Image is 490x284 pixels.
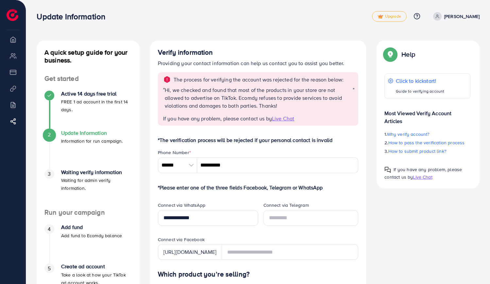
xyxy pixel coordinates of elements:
img: logo [7,9,18,21]
p: Hi, we checked and found that most of the products in your store are not allowed to advertise on ... [165,86,353,110]
span: Live Chat [413,174,432,180]
label: Connect via Telegram [263,202,309,208]
span: 3 [48,170,51,178]
li: Add fund [37,224,140,263]
h4: Waiting verify information [61,169,132,175]
h4: Active 14 days free trial [61,91,132,97]
h4: A quick setup guide for your business. [37,48,140,64]
p: FREE 1 ad account in the first 14 days. [61,98,132,114]
a: tickUpgrade [372,11,407,22]
img: tick [378,14,383,19]
h4: Which product you’re selling? [158,270,359,278]
span: " [163,86,165,115]
img: Popup guide [384,167,391,173]
p: Help [401,50,415,58]
p: Waiting for admin verify information. [61,176,132,192]
p: 2. [384,139,470,147]
label: Connect via Facebook [158,236,205,243]
span: Why verify account? [387,131,430,137]
p: Information for run campaign. [61,137,123,145]
h4: Add fund [61,224,122,230]
p: Providing your contact information can help us contact you to assist you better. [158,59,359,67]
span: How to submit product link? [388,148,446,154]
p: Most Viewed Verify Account Articles [384,104,470,125]
span: Upgrade [378,14,401,19]
span: How to pass the verification process [388,139,465,146]
h4: Update Information [61,130,123,136]
p: *The verification process will be rejected if your personal contact is invalid [158,136,359,144]
h4: Run your campaign [37,208,140,217]
span: If you have any problem, please contact us by [384,166,462,180]
p: The process for verifying the account was rejected for the reason below: [174,76,344,83]
a: [PERSON_NAME] [431,12,480,21]
p: *Please enter one of the three fields Facebook, Telegram or WhatsApp [158,184,359,191]
span: 2 [48,131,51,138]
span: 5 [48,265,51,272]
span: " [353,86,354,115]
label: Phone Number [158,149,191,156]
h4: Verify information [158,48,359,57]
span: 4 [48,225,51,233]
div: [URL][DOMAIN_NAME] [158,244,222,260]
p: 3. [384,147,470,155]
li: Active 14 days free trial [37,91,140,130]
h4: Get started [37,75,140,83]
p: 1. [384,130,470,138]
p: Add fund to Ecomdy balance [61,232,122,240]
span: If you have any problem, please contact us by [163,115,272,122]
h3: Update Information [37,12,110,21]
iframe: Chat [462,255,485,279]
h4: Create ad account [61,263,132,270]
li: Waiting verify information [37,169,140,208]
p: Click to kickstart! [396,77,444,85]
img: Popup guide [384,48,396,60]
p: [PERSON_NAME] [444,12,480,20]
label: Connect via WhatsApp [158,202,205,208]
img: alert [163,76,171,83]
span: Live Chat [272,115,294,122]
p: Guide to verifying account [396,87,444,95]
li: Update Information [37,130,140,169]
